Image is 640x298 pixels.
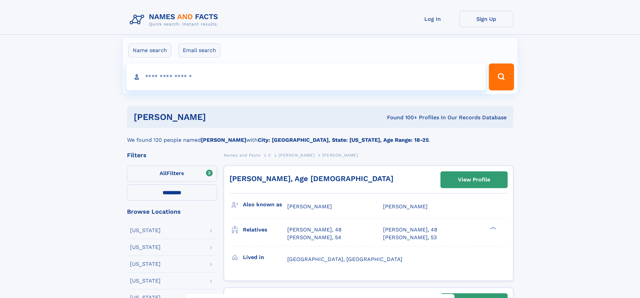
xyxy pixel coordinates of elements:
[322,153,358,158] span: [PERSON_NAME]
[243,199,287,210] h3: Also known as
[127,128,513,144] div: We found 120 people named with .
[287,203,332,210] span: [PERSON_NAME]
[128,43,171,57] label: Name search
[178,43,220,57] label: Email search
[406,11,460,27] a: Log In
[130,278,161,284] div: [US_STATE]
[229,174,393,183] a: [PERSON_NAME], Age [DEMOGRAPHIC_DATA]
[383,234,437,241] a: [PERSON_NAME], 53
[127,11,224,29] img: Logo Names and Facts
[130,261,161,267] div: [US_STATE]
[201,137,246,143] b: [PERSON_NAME]
[268,151,271,159] a: C
[268,153,271,158] span: C
[383,203,428,210] span: [PERSON_NAME]
[287,256,402,262] span: [GEOGRAPHIC_DATA], [GEOGRAPHIC_DATA]
[243,224,287,236] h3: Relatives
[127,209,217,215] div: Browse Locations
[279,153,314,158] span: [PERSON_NAME]
[460,11,513,27] a: Sign Up
[130,245,161,250] div: [US_STATE]
[441,172,507,188] a: View Profile
[127,166,217,182] label: Filters
[258,137,429,143] b: City: [GEOGRAPHIC_DATA], State: [US_STATE], Age Range: 18-25
[127,152,217,158] div: Filters
[287,234,341,241] a: [PERSON_NAME], 54
[134,113,297,121] h1: [PERSON_NAME]
[296,114,507,121] div: Found 100+ Profiles In Our Records Database
[489,63,514,90] button: Search Button
[458,172,490,187] div: View Profile
[383,226,437,233] a: [PERSON_NAME], 48
[243,252,287,263] h3: Lived in
[488,226,497,230] div: ❯
[279,151,314,159] a: [PERSON_NAME]
[224,151,261,159] a: Names and Facts
[126,63,486,90] input: search input
[160,170,167,176] span: All
[130,228,161,233] div: [US_STATE]
[287,226,342,233] a: [PERSON_NAME], 48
